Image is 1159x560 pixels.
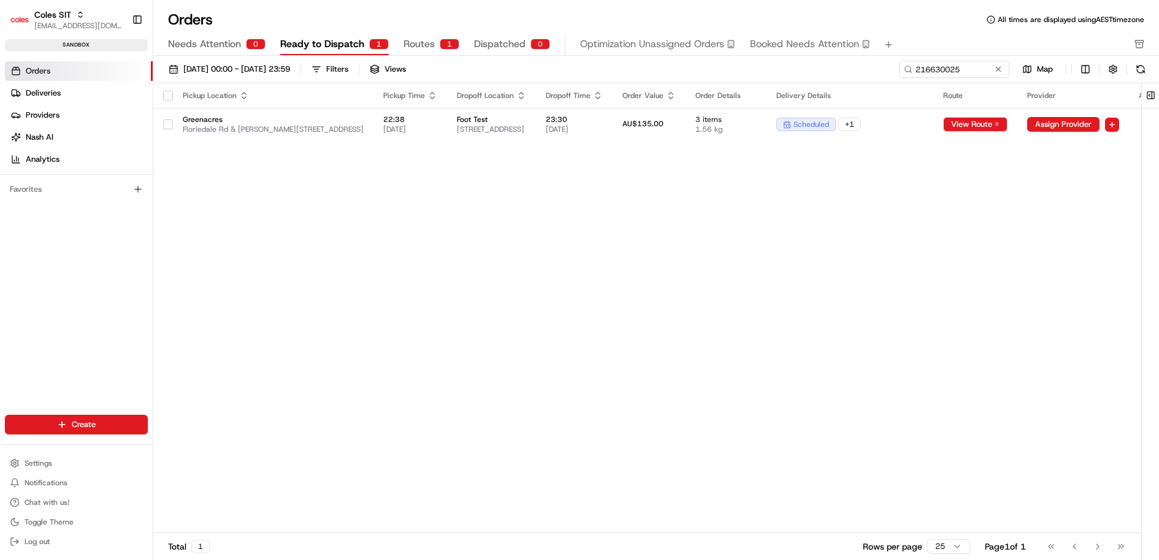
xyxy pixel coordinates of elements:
span: Deliveries [26,88,61,99]
div: Order Value [622,91,676,100]
span: Routes [404,37,435,51]
span: Nash AI [26,132,53,143]
span: 23:30 [546,115,603,124]
button: Refresh [1132,61,1149,78]
p: Rows per page [863,540,922,553]
span: Foot Test [457,115,526,124]
span: Booked Needs Attention [750,37,859,51]
button: Map [1014,62,1061,77]
span: Settings [25,458,52,468]
button: Views [364,61,411,78]
span: [DATE] 00:00 - [DATE] 23:59 [183,64,290,75]
div: Favorites [5,180,148,199]
button: Create [5,415,148,434]
button: Chat with us! [5,494,148,511]
span: Floriedale Rd & [PERSON_NAME][STREET_ADDRESS] [183,124,364,134]
span: AU$135.00 [622,119,664,129]
span: Dispatched [474,37,526,51]
span: 22:38 [383,115,437,124]
span: 1.56 kg [695,124,757,134]
div: Filters [326,64,348,75]
a: Deliveries [5,83,153,103]
span: Orders [26,66,50,77]
div: Pickup Time [383,91,437,100]
div: Provider [1027,91,1119,100]
div: 1 [369,39,389,50]
span: Optimization Unassigned Orders [580,37,724,51]
input: Type to search [899,61,1009,78]
span: scheduled [794,119,829,129]
button: Coles SIT [34,9,71,21]
button: Toggle Theme [5,513,148,531]
button: Settings [5,455,148,472]
div: Delivery Details [776,91,924,100]
a: Analytics [5,149,153,169]
h1: Orders [168,10,213,29]
button: Filters [306,61,354,78]
div: Order Details [695,91,757,100]
span: Ready to Dispatch [280,37,364,51]
span: Analytics [26,154,59,165]
button: Notifications [5,474,148,491]
span: Toggle Theme [25,517,74,527]
a: Providers [5,105,153,125]
a: Orders [5,61,153,81]
div: Dropoff Location [457,91,526,100]
div: sandbox [5,39,148,51]
span: 3 items [695,115,757,124]
button: Coles SITColes SIT[EMAIL_ADDRESS][DOMAIN_NAME] [5,5,127,34]
button: Log out [5,533,148,550]
div: 1 [440,39,459,50]
div: Page 1 of 1 [985,540,1026,553]
span: Notifications [25,478,67,488]
span: Needs Attention [168,37,241,51]
span: Map [1037,64,1053,75]
div: + 1 [838,118,861,131]
span: Greenacres [183,115,364,124]
span: Providers [26,110,59,121]
button: View Route [943,117,1008,132]
div: 1 [191,540,210,553]
span: [DATE] [383,124,437,134]
button: [EMAIL_ADDRESS][DOMAIN_NAME] [34,21,122,31]
span: Chat with us! [25,498,69,507]
span: [STREET_ADDRESS] [457,124,526,134]
div: Dropoff Time [546,91,603,100]
button: Assign Provider [1027,117,1100,132]
span: Create [72,419,96,430]
div: Pickup Location [183,91,364,100]
div: 0 [530,39,550,50]
button: [DATE] 00:00 - [DATE] 23:59 [163,61,296,78]
a: Nash AI [5,127,153,147]
div: Total [168,540,210,553]
span: Views [384,64,406,75]
span: Log out [25,537,50,547]
div: Route [943,91,1008,100]
img: Coles SIT [10,10,29,29]
span: [DATE] [546,124,603,134]
div: 0 [246,39,266,50]
span: All times are displayed using AEST timezone [998,15,1144,25]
